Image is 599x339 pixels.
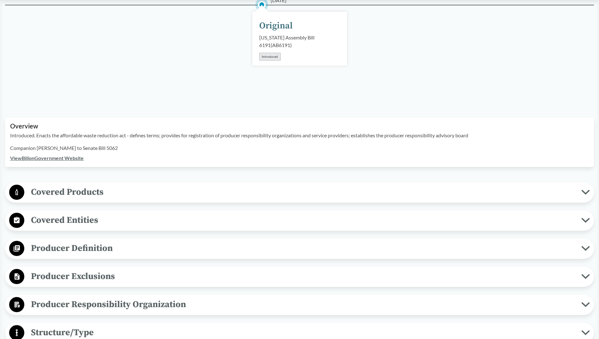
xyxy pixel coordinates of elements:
[10,122,589,130] h2: Overview
[7,241,592,257] button: Producer Definition
[259,19,293,33] div: Original
[259,34,340,49] div: [US_STATE] Assembly Bill 6191 ( AB6191 )
[10,144,589,152] p: Companion [PERSON_NAME] to Senate Bill 5062
[7,269,592,285] button: Producer Exclusions
[24,213,581,227] span: Covered Entities
[7,212,592,229] button: Covered Entities
[24,185,581,199] span: Covered Products
[24,269,581,283] span: Producer Exclusions
[7,297,592,313] button: Producer Responsibility Organization
[10,132,589,139] p: Introduced. Enacts the affordable waste reduction act - defines terms; provides for registration ...
[10,155,84,161] a: ViewBillonGovernment Website
[259,53,281,61] div: Introduced
[24,241,581,255] span: Producer Definition
[7,184,592,200] button: Covered Products
[24,297,581,312] span: Producer Responsibility Organization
